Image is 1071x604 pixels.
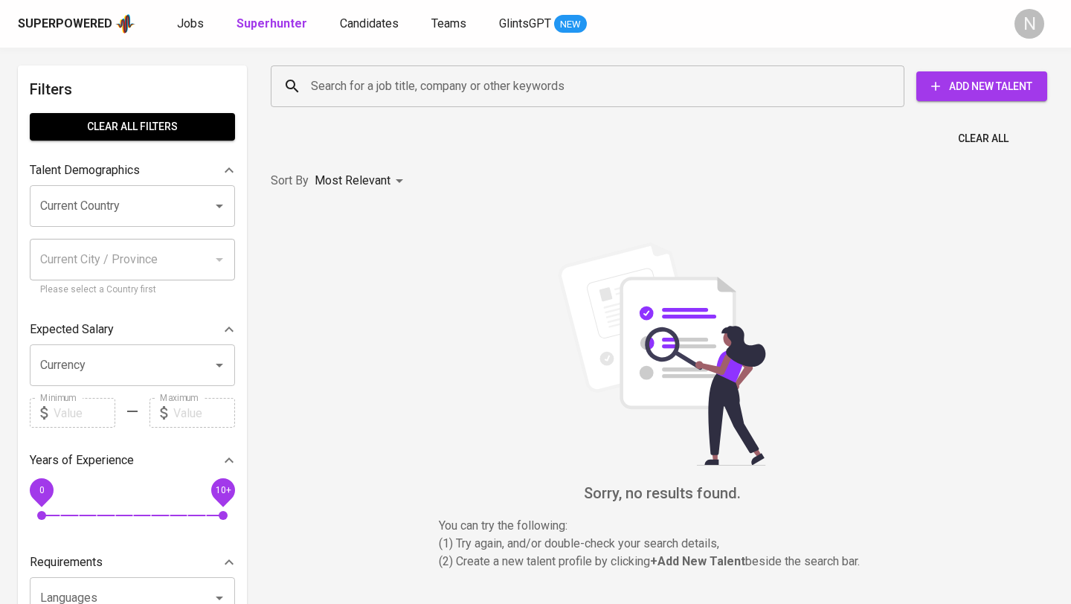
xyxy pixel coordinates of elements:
[30,77,235,101] h6: Filters
[439,517,885,535] p: You can try the following :
[315,167,408,195] div: Most Relevant
[30,315,235,344] div: Expected Salary
[928,77,1035,96] span: Add New Talent
[271,172,309,190] p: Sort By
[30,547,235,577] div: Requirements
[54,398,115,428] input: Value
[30,553,103,571] p: Requirements
[40,283,225,298] p: Please select a Country first
[209,196,230,216] button: Open
[550,242,773,466] img: file_searching.svg
[237,16,307,30] b: Superhunter
[439,535,885,553] p: (1) Try again, and/or double-check your search details,
[431,16,466,30] span: Teams
[439,553,885,571] p: (2) Create a new talent profile by clicking beside the search bar.
[431,15,469,33] a: Teams
[42,118,223,136] span: Clear All filters
[30,321,114,338] p: Expected Salary
[1014,9,1044,39] div: N
[30,446,235,475] div: Years of Experience
[173,398,235,428] input: Value
[958,129,1009,148] span: Clear All
[499,15,587,33] a: GlintsGPT NEW
[237,15,310,33] a: Superhunter
[39,485,44,495] span: 0
[209,355,230,376] button: Open
[30,113,235,141] button: Clear All filters
[271,481,1053,505] h6: Sorry, no results found.
[554,17,587,32] span: NEW
[952,125,1014,152] button: Clear All
[340,16,399,30] span: Candidates
[177,15,207,33] a: Jobs
[650,554,745,568] b: + Add New Talent
[30,155,235,185] div: Talent Demographics
[916,71,1047,101] button: Add New Talent
[30,161,140,179] p: Talent Demographics
[18,16,112,33] div: Superpowered
[499,16,551,30] span: GlintsGPT
[340,15,402,33] a: Candidates
[18,13,135,35] a: Superpoweredapp logo
[315,172,390,190] p: Most Relevant
[30,452,134,469] p: Years of Experience
[115,13,135,35] img: app logo
[177,16,204,30] span: Jobs
[215,485,231,495] span: 10+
